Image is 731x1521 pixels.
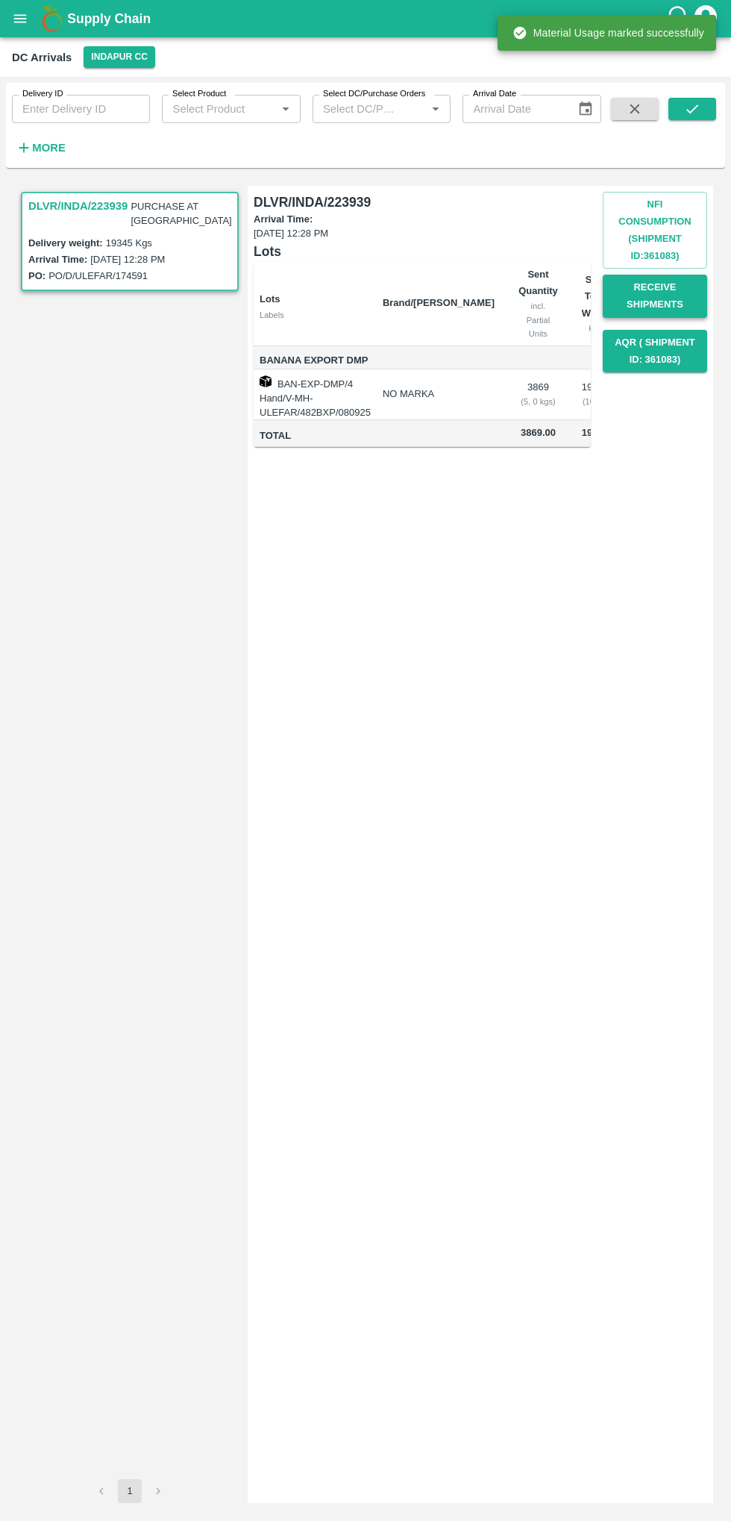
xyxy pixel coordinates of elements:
[323,88,425,100] label: Select DC/Purchase Orders
[254,192,591,213] h6: DLVR/INDA/223939
[426,99,445,119] button: Open
[603,275,707,318] button: Receive Shipments
[254,213,588,227] label: Arrival Time:
[37,4,67,34] img: logo
[317,99,402,119] input: Select DC/Purchase Orders
[32,142,66,154] strong: More
[87,1479,172,1503] nav: pagination navigation
[260,293,280,304] b: Lots
[28,254,87,265] label: Arrival Time:
[90,254,165,265] label: [DATE] 12:28 PM
[48,270,148,281] label: PO/D/ULEFAR/174591
[3,1,37,36] button: open drawer
[12,135,69,160] button: More
[603,192,707,269] button: Nfi Consumption (SHIPMENT ID:361083)
[22,88,63,100] label: Delivery ID
[582,395,610,408] div: ( 100 %)
[518,395,558,408] div: ( 5, 0 kgs)
[28,270,46,281] label: PO:
[260,428,371,445] span: Total
[260,352,371,369] span: Banana Export DMP
[106,237,152,249] label: 19345 Kgs
[603,330,707,373] button: AQR ( Shipment Id: 361083)
[166,99,271,119] input: Select Product
[462,95,565,123] input: Arrival Date
[118,1479,142,1503] button: page 1
[276,99,295,119] button: Open
[518,425,558,442] span: 3869.00
[582,322,610,335] div: Kgs
[12,48,72,67] div: DC Arrivals
[371,369,506,420] td: NO MARKA
[518,269,558,296] b: Sent Quantity
[570,369,622,420] td: 19345 kg
[254,227,591,241] span: [DATE] 12:28 PM
[260,308,371,322] div: Labels
[28,237,103,249] label: Delivery weight:
[383,297,495,308] b: Brand/[PERSON_NAME]
[582,274,614,319] b: Sent Total Weight
[692,3,719,34] div: account of current user
[473,88,516,100] label: Arrival Date
[12,95,150,123] input: Enter Delivery ID
[28,196,128,216] h3: DLVR/INDA/223939
[260,375,272,387] img: box
[666,5,692,32] div: customer-support
[67,8,666,29] a: Supply Chain
[512,19,704,46] div: Material Usage marked successfully
[571,95,600,123] button: Choose date
[582,427,637,438] span: 19345.00 Kg
[128,197,236,231] p: PURCHASE AT [GEOGRAPHIC_DATA]
[172,88,226,100] label: Select Product
[254,369,371,420] td: BAN-EXP-DMP/4 Hand/V-MH-ULEFAR/482BXP/080925
[518,299,558,340] div: incl. Partial Units
[254,241,591,262] h6: Lots
[67,11,151,26] b: Supply Chain
[84,46,155,68] button: Select DC
[506,369,570,420] td: 3869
